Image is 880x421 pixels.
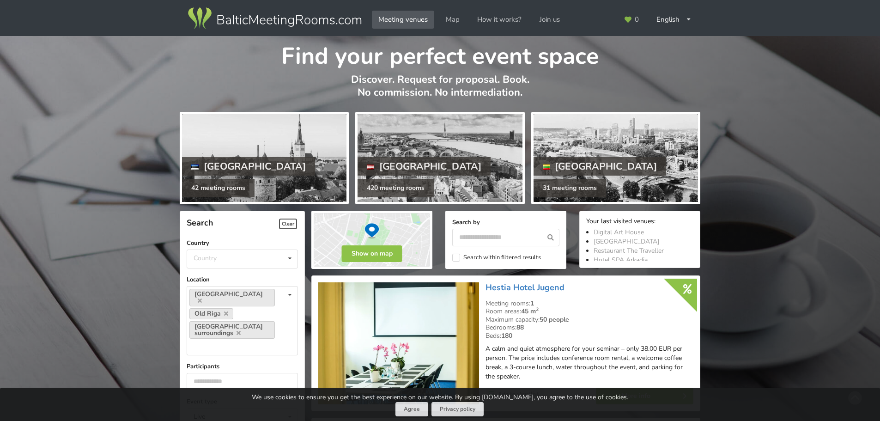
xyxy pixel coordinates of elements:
img: Hotel | Riga | Hestia Hotel Jugend [318,282,479,405]
span: 0 [635,16,639,23]
span: Clear [279,219,297,229]
div: Your last visited venues: [586,218,693,226]
div: Room areas: [486,307,693,316]
h1: Find your perfect event space [180,36,700,71]
div: [GEOGRAPHIC_DATA] [358,157,491,176]
div: [GEOGRAPHIC_DATA] [182,157,315,176]
div: 31 meeting rooms [534,179,606,197]
div: Bedrooms: [486,323,693,332]
a: Meeting venues [372,11,434,29]
label: Search by [452,218,559,227]
img: Show on map [311,211,432,269]
a: How it works? [471,11,528,29]
a: [GEOGRAPHIC_DATA] [189,289,275,306]
div: Country [194,254,217,262]
sup: 2 [536,306,539,313]
div: 420 meeting rooms [358,179,434,197]
a: [GEOGRAPHIC_DATA] [594,237,659,246]
label: Location [187,275,298,284]
label: Search within filtered results [452,254,541,262]
div: Meeting rooms: [486,299,693,308]
button: Agree [395,402,428,416]
a: Restaurant The Traveller [594,246,664,255]
a: [GEOGRAPHIC_DATA] surroundings [189,321,275,339]
a: [GEOGRAPHIC_DATA] 42 meeting rooms [180,112,349,204]
strong: 1 [530,299,534,308]
label: Country [187,238,298,248]
p: Discover. Request for proposal. Book. No commission. No intermediation. [180,73,700,109]
div: Maximum capacity: [486,316,693,324]
a: Hotel SPA Arkadia [594,256,648,264]
label: Participants [187,362,298,371]
div: Beds: [486,332,693,340]
a: Map [439,11,466,29]
strong: 88 [516,323,524,332]
a: Privacy policy [431,402,484,416]
strong: 45 m [521,307,539,316]
img: Baltic Meeting Rooms [186,6,363,31]
a: [GEOGRAPHIC_DATA] 31 meeting rooms [531,112,700,204]
a: [GEOGRAPHIC_DATA] 420 meeting rooms [355,112,524,204]
button: Show on map [342,245,402,262]
a: Join us [533,11,566,29]
p: A calm and quiet atmosphere for your seminar – only 38.00 EUR per person. The price includes conf... [486,344,693,381]
a: Digital Art House [594,228,644,237]
div: [GEOGRAPHIC_DATA] [534,157,667,176]
strong: 50 people [540,315,569,324]
span: Search [187,217,213,228]
strong: 180 [501,331,512,340]
div: English [650,11,698,29]
a: Hestia Hotel Jugend [486,282,564,293]
div: 42 meeting rooms [182,179,255,197]
a: Old Riga [189,308,233,319]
